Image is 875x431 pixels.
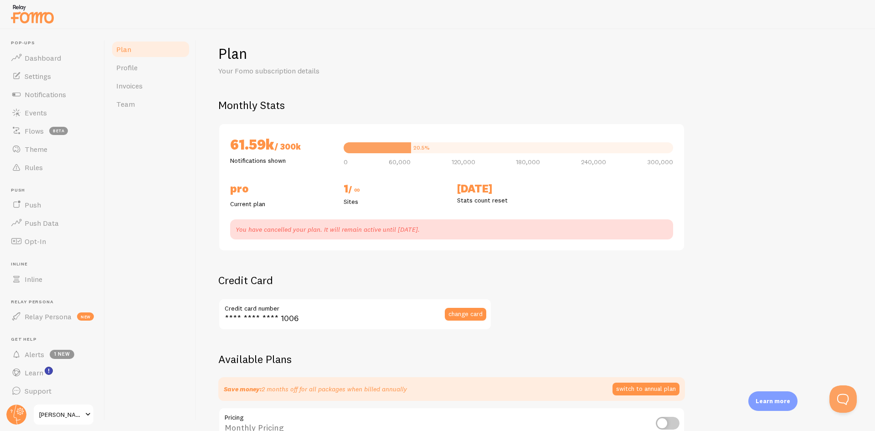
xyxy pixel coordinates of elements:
img: fomo-relay-logo-orange.svg [10,2,55,26]
span: Invoices [116,81,143,90]
span: beta [49,127,68,135]
span: new [77,312,94,321]
a: Team [111,95,190,113]
h2: [DATE] [457,182,560,196]
span: 0 [344,159,348,165]
p: Notifications shown [230,156,333,165]
button: switch to annual plan [612,383,679,395]
span: Flows [25,126,44,135]
button: change card [445,308,486,321]
span: Dashboard [25,53,61,62]
a: Plan [111,40,190,58]
span: / ∞ [348,184,360,195]
span: Relay Persona [25,312,72,321]
span: Settings [25,72,51,81]
p: 2 months off for all packages when billed annually [224,384,407,394]
a: Rules [5,158,99,177]
p: You have cancelled your plan. It will remain active until [DATE]. [236,225,668,234]
span: Notifications [25,90,66,99]
p: Stats count reset [457,196,560,205]
h2: Available Plans [218,352,853,366]
iframe: Help Scout Beacon - Open [829,385,857,413]
a: Profile [111,58,190,77]
a: [PERSON_NAME] [33,404,94,426]
span: Push Data [25,218,59,228]
p: Learn more [756,397,790,405]
h2: Credit Card [218,273,492,287]
svg: <p>Watch New Feature Tutorials!</p> [45,367,53,375]
span: 240,000 [581,159,606,165]
a: Alerts 1 new [5,345,99,363]
h2: 61.59k [230,135,333,156]
a: Push [5,196,99,214]
span: Profile [116,63,138,72]
span: Push [25,200,41,209]
label: Credit card number [218,298,492,314]
a: Opt-In [5,232,99,250]
div: 20.5% [413,145,430,151]
a: Relay Persona new [5,307,99,326]
p: Sites [344,197,446,206]
a: Events [5,104,99,122]
h2: Monthly Stats [218,98,853,112]
span: Plan [116,45,131,54]
span: 300,000 [647,159,673,165]
span: Push [11,187,99,193]
span: Theme [25,145,47,154]
a: Push Data [5,214,99,232]
strong: Save money: [224,385,262,393]
div: Learn more [748,391,798,411]
span: Inline [11,261,99,267]
a: Flows beta [5,122,99,140]
span: Rules [25,163,43,172]
span: 120,000 [452,159,475,165]
a: Learn [5,363,99,382]
span: Relay Persona [11,299,99,305]
span: Alerts [25,350,44,359]
span: / 300k [274,141,301,152]
span: Opt-In [25,237,46,246]
a: Invoices [111,77,190,95]
span: Events [25,108,47,117]
a: Dashboard [5,49,99,67]
h2: PRO [230,182,333,196]
a: Notifications [5,85,99,104]
span: Get Help [11,337,99,343]
span: change card [448,311,483,317]
span: 180,000 [516,159,540,165]
span: Pop-ups [11,40,99,46]
a: Support [5,382,99,400]
span: [PERSON_NAME] [39,409,82,420]
a: Theme [5,140,99,158]
span: Team [116,99,135,109]
p: Current plan [230,199,333,208]
a: Settings [5,67,99,85]
span: Support [25,386,51,395]
h1: Plan [218,44,853,63]
h2: 1 [344,182,446,197]
span: 60,000 [389,159,411,165]
a: Inline [5,270,99,288]
span: 1 new [50,350,74,359]
p: Your Fomo subscription details [218,66,437,76]
span: Learn [25,368,43,377]
span: Inline [25,275,42,284]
